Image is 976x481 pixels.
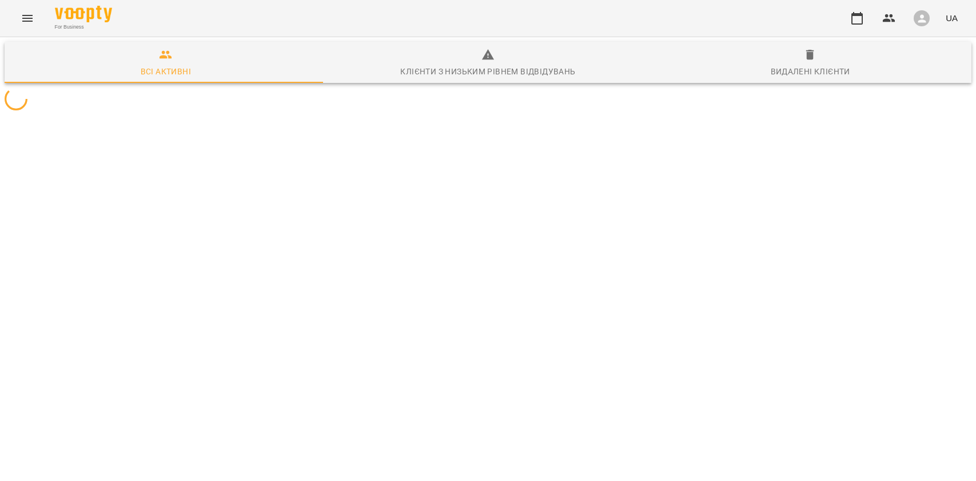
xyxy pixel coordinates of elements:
[400,65,575,78] div: Клієнти з низьким рівнем відвідувань
[941,7,962,29] button: UA
[55,23,112,31] span: For Business
[771,65,850,78] div: Видалені клієнти
[946,12,958,24] span: UA
[14,5,41,32] button: Menu
[141,65,191,78] div: Всі активні
[55,6,112,22] img: Voopty Logo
